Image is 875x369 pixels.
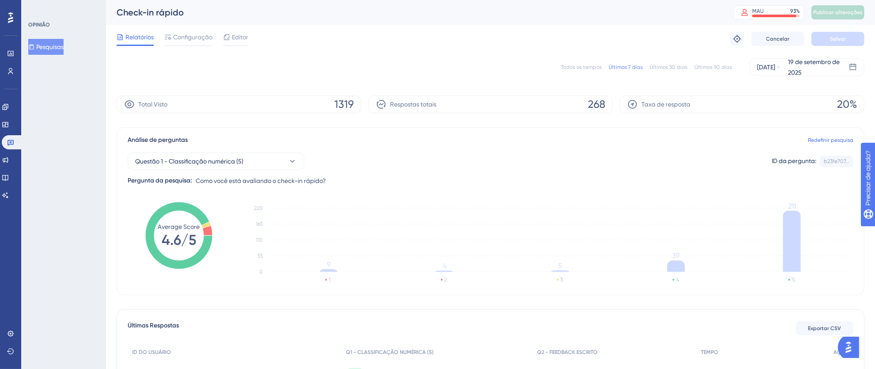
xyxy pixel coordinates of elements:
[117,7,184,18] font: Check-in rápido
[792,277,795,283] text: 5
[135,158,243,165] font: Questão 1 - Classificação numérica (5)
[158,223,200,230] tspan: Average Score
[173,34,212,41] font: Configuração
[258,253,263,259] tspan: 55
[701,349,718,355] font: TEMPO
[808,325,841,331] font: Exportar CSV
[138,101,167,108] font: Total Visto
[128,322,179,329] font: Últimas Respostas
[838,334,864,361] iframe: Iniciador do Assistente de IA do UserGuiding
[128,136,188,144] font: Análise de perguntas
[162,232,196,248] tspan: 4.6/5
[232,34,248,41] font: Editor
[390,101,436,108] font: Respostas totais
[650,64,687,70] font: Últimos 30 dias
[256,221,263,227] tspan: 165
[196,177,326,184] font: Como você está avaliando o check-in rápido?
[256,237,263,243] tspan: 110
[254,205,263,211] tspan: 220
[125,34,154,41] font: Relatórios
[561,64,602,70] font: Todos os tempos
[790,8,796,14] font: 93
[808,137,853,143] font: Redefinir pesquisa
[443,262,447,270] tspan: 4
[128,152,304,170] button: Questão 1 - Classificação numérica (5)
[694,64,732,70] font: Últimos 90 dias
[444,277,447,283] text: 2
[259,269,263,275] tspan: 0
[772,157,816,164] font: ID da pergunta:
[830,36,846,42] font: Salvar
[757,64,775,71] font: [DATE]
[128,177,192,184] font: Pergunta da pesquisa:
[28,39,64,55] button: Pesquisas
[811,32,864,46] button: Salvar
[609,64,643,70] font: Últimos 7 dias
[132,349,171,355] font: ID DO USUÁRIO
[813,9,863,15] font: Publicar alterações
[588,98,605,110] font: 268
[796,321,853,335] button: Exportar CSV
[752,8,764,14] font: MAU
[36,43,64,50] font: Pesquisas
[334,98,354,110] font: 1319
[788,58,840,76] font: 19 de setembro de 2025
[641,101,690,108] font: Taxa de resposta
[837,98,857,110] font: 20%
[788,202,796,210] tspan: 211
[561,277,563,283] text: 3
[751,32,804,46] button: Cancelar
[833,349,849,355] font: AÇÃO
[329,277,330,283] text: 1
[811,5,864,19] button: Publicar alterações
[766,36,790,42] font: Cancelar
[327,260,330,269] tspan: 9
[673,251,680,260] tspan: 39
[21,4,76,11] font: Precisar de ajuda?
[537,349,598,355] font: Q2 - FEEDBACK ESCRITO
[824,158,849,164] font: b23fe707...
[676,277,679,283] text: 4
[346,349,434,355] font: Q1 - CLASSIFICAÇÃO NUMÉRICA (5)
[558,262,562,270] tspan: 5
[28,22,50,28] font: OPINIÃO
[796,8,800,14] font: %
